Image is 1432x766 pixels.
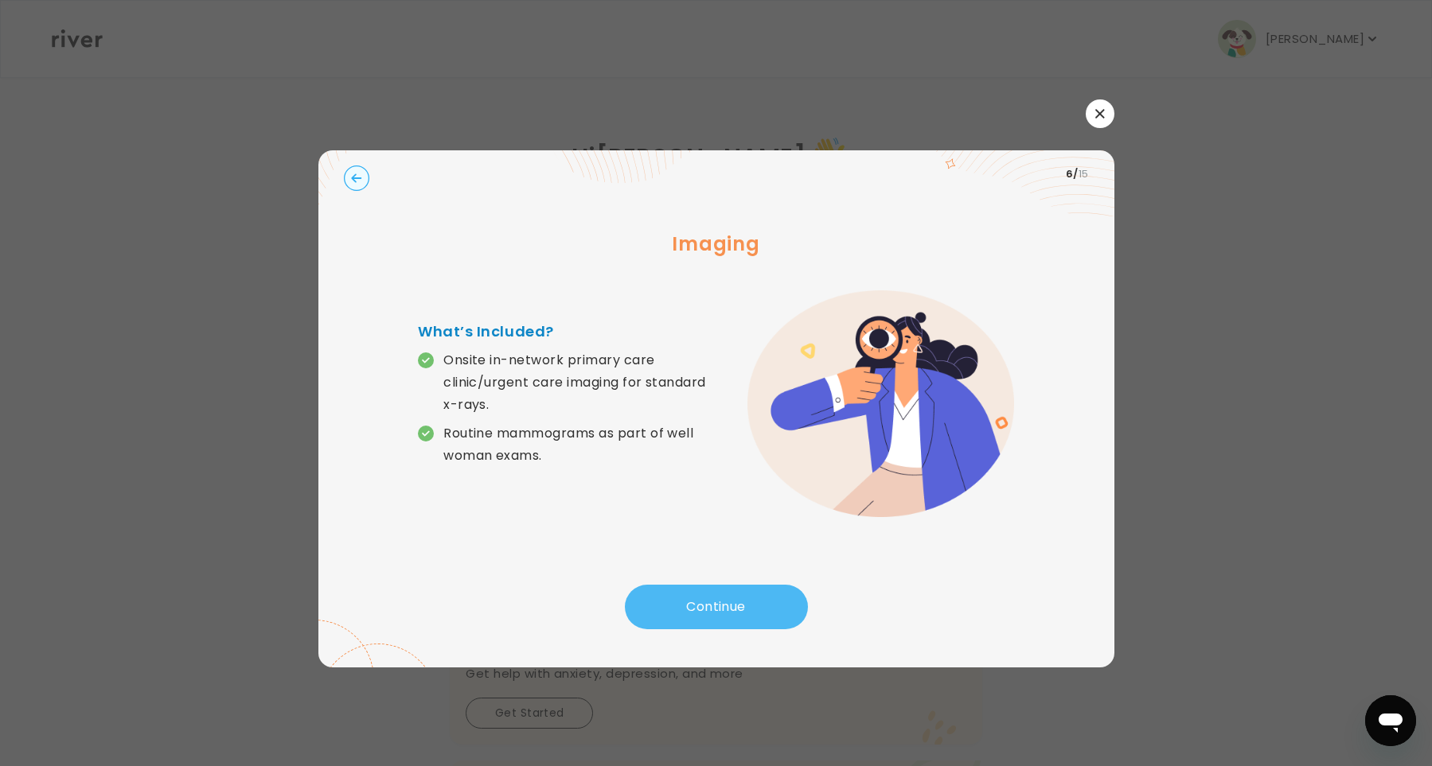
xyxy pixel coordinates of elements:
img: error graphic [747,290,1013,518]
h3: Imaging [344,230,1089,259]
h4: What’s Included? [418,321,716,343]
p: Onsite in-network primary care clinic/urgent care imaging for standard x-rays. [443,349,716,416]
p: Routine mammograms as part of well woman exams. [443,422,716,467]
iframe: Button to launch messaging window, conversation in progress [1365,695,1416,746]
button: Continue [625,585,808,629]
